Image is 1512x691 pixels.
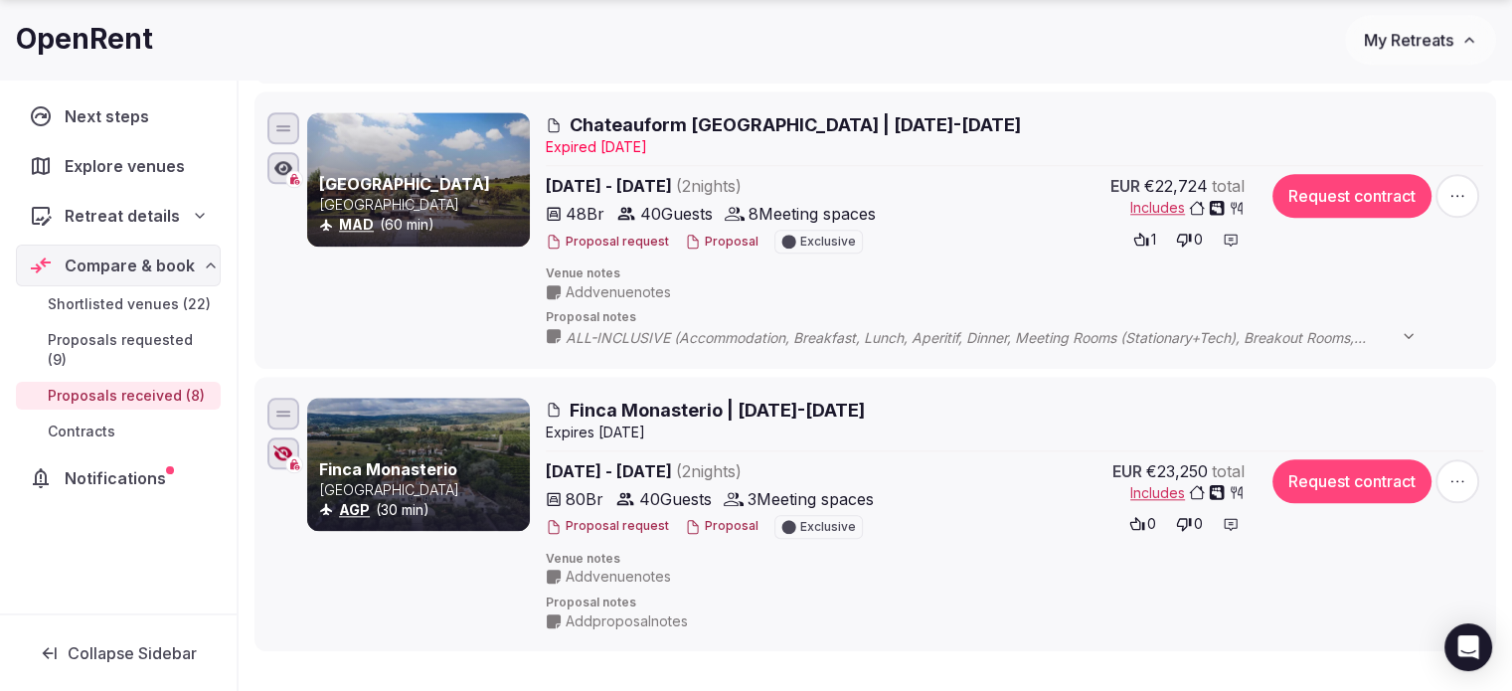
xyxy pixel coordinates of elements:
[566,202,604,226] span: 48 Br
[339,500,370,520] button: AGP
[748,487,874,511] span: 3 Meeting spaces
[546,234,669,251] button: Proposal request
[65,204,180,228] span: Retreat details
[546,174,896,198] span: [DATE] - [DATE]
[1127,226,1162,254] button: 1
[546,551,1483,568] span: Venue notes
[319,174,490,194] a: [GEOGRAPHIC_DATA]
[1151,230,1156,250] span: 1
[546,265,1483,282] span: Venue notes
[1194,514,1203,534] span: 0
[1110,174,1140,198] span: EUR
[319,459,457,479] a: Finca Monasterio
[319,195,526,215] p: [GEOGRAPHIC_DATA]
[639,487,712,511] span: 40 Guests
[800,236,856,248] span: Exclusive
[749,202,876,226] span: 8 Meeting spaces
[16,382,221,410] a: Proposals received (8)
[1147,514,1156,534] span: 0
[1130,483,1245,503] button: Includes
[16,95,221,137] a: Next steps
[676,461,742,481] span: ( 2 night s )
[1170,510,1209,538] button: 0
[546,423,1483,442] div: Expire s [DATE]
[339,215,374,235] button: MAD
[319,500,526,520] div: (30 min)
[65,104,157,128] span: Next steps
[319,480,526,500] p: [GEOGRAPHIC_DATA]
[1364,30,1453,50] span: My Retreats
[1444,623,1492,671] div: Open Intercom Messenger
[566,282,671,302] span: Add venue notes
[570,112,1021,137] span: Chateauform [GEOGRAPHIC_DATA] | [DATE]-[DATE]
[546,309,1483,326] span: Proposal notes
[566,567,671,587] span: Add venue notes
[48,330,213,370] span: Proposals requested (9)
[566,328,1436,348] span: ALL-INCLUSIVE (Accommodation, Breakfast, Lunch, Aperitif, Dinner, Meeting Rooms (Stationary+Tech)...
[16,418,221,445] a: Contracts
[640,202,713,226] span: 40 Guests
[16,145,221,187] a: Explore venues
[1272,459,1431,503] button: Request contract
[48,386,205,406] span: Proposals received (8)
[1146,459,1208,483] span: €23,250
[800,521,856,533] span: Exclusive
[48,294,211,314] span: Shortlisted venues (22)
[65,466,174,490] span: Notifications
[16,457,221,499] a: Notifications
[68,643,197,663] span: Collapse Sidebar
[16,326,221,374] a: Proposals requested (9)
[1170,226,1209,254] button: 0
[1212,459,1245,483] span: total
[685,518,758,535] button: Proposal
[685,234,758,251] button: Proposal
[546,518,669,535] button: Proposal request
[1345,15,1496,65] button: My Retreats
[65,254,195,277] span: Compare & book
[1123,510,1162,538] button: 0
[566,487,603,511] span: 80 Br
[339,501,370,518] a: AGP
[16,631,221,675] button: Collapse Sidebar
[566,611,688,631] span: Add proposal notes
[65,154,193,178] span: Explore venues
[48,422,115,441] span: Contracts
[16,290,221,318] a: Shortlisted venues (22)
[546,137,1483,157] div: Expire d [DATE]
[1130,198,1245,218] button: Includes
[1212,174,1245,198] span: total
[1112,459,1142,483] span: EUR
[546,459,896,483] span: [DATE] - [DATE]
[319,215,526,235] div: (60 min)
[676,176,742,196] span: ( 2 night s )
[16,20,153,59] h1: OpenRent
[339,216,374,233] a: MAD
[1194,230,1203,250] span: 0
[1272,174,1431,218] button: Request contract
[1144,174,1208,198] span: €22,724
[570,398,865,423] span: Finca Monasterio | [DATE]-[DATE]
[546,595,1483,611] span: Proposal notes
